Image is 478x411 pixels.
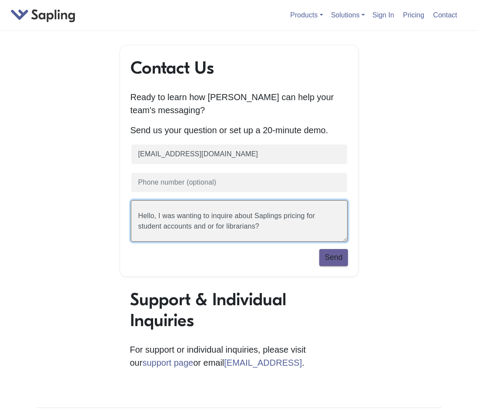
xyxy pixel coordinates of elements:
h1: Contact Us [130,57,348,78]
a: Sign In [369,8,398,22]
a: Pricing [400,8,428,22]
a: Solutions [331,11,365,19]
a: support page [142,358,193,367]
a: Products [290,11,323,19]
p: For support or individual inquiries, please visit our or email . [130,343,348,369]
a: Contact [430,8,461,22]
input: Business email (required) [130,144,348,165]
input: Phone number (optional) [130,172,348,193]
button: Send [319,249,348,266]
h1: Support & Individual Inquiries [130,289,348,331]
a: [EMAIL_ADDRESS] [224,358,302,367]
p: Send us your question or set up a 20-minute demo. [130,124,348,137]
textarea: I'd like to see a demo! [130,200,348,242]
p: Ready to learn how [PERSON_NAME] can help your team's messaging? [130,91,348,117]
